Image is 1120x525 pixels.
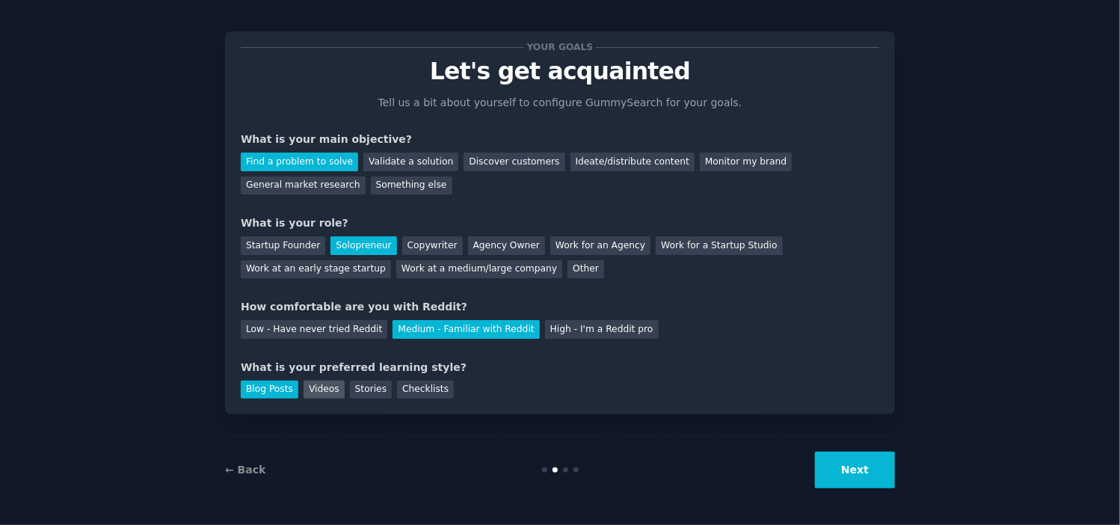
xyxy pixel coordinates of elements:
[241,215,879,231] div: What is your role?
[241,360,879,375] div: What is your preferred learning style?
[241,236,325,255] div: Startup Founder
[468,236,545,255] div: Agency Owner
[372,95,748,111] p: Tell us a bit about yourself to configure GummySearch for your goals.
[396,260,562,279] div: Work at a medium/large company
[241,132,879,147] div: What is your main objective?
[700,153,792,171] div: Monitor my brand
[241,153,358,171] div: Find a problem to solve
[241,176,366,195] div: General market research
[241,299,879,315] div: How comfortable are you with Reddit?
[241,260,391,279] div: Work at an early stage startup
[402,236,463,255] div: Copywriter
[524,40,596,55] span: Your goals
[545,320,659,339] div: High - I'm a Reddit pro
[225,464,265,476] a: ← Back
[304,381,345,399] div: Videos
[330,236,396,255] div: Solopreneur
[550,236,650,255] div: Work for an Agency
[815,452,895,488] button: Next
[464,153,564,171] div: Discover customers
[570,153,695,171] div: Ideate/distribute content
[656,236,782,255] div: Work for a Startup Studio
[241,320,387,339] div: Low - Have never tried Reddit
[397,381,454,399] div: Checklists
[393,320,539,339] div: Medium - Familiar with Reddit
[241,381,298,399] div: Blog Posts
[371,176,452,195] div: Something else
[363,153,458,171] div: Validate a solution
[241,58,879,85] p: Let's get acquainted
[350,381,392,399] div: Stories
[567,260,604,279] div: Other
